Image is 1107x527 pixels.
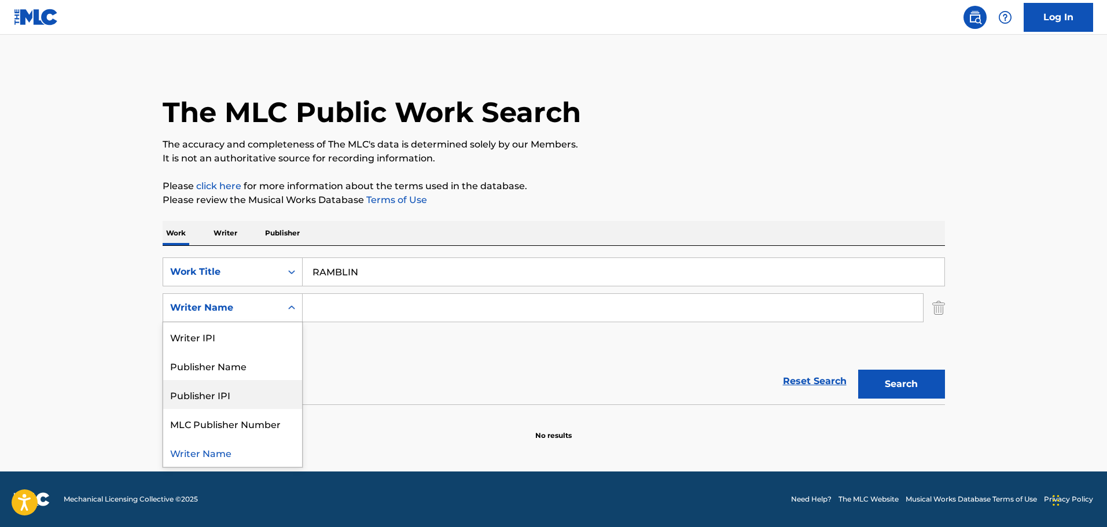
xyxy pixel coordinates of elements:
[163,351,302,380] div: Publisher Name
[998,10,1012,24] img: help
[14,492,50,506] img: logo
[963,6,987,29] a: Public Search
[163,221,189,245] p: Work
[170,265,274,279] div: Work Title
[777,368,852,394] a: Reset Search
[170,301,274,315] div: Writer Name
[994,6,1017,29] div: Help
[163,95,581,130] h1: The MLC Public Work Search
[535,417,572,441] p: No results
[163,409,302,438] div: MLC Publisher Number
[1044,494,1093,504] a: Privacy Policy
[163,179,945,193] p: Please for more information about the terms used in the database.
[1024,3,1093,32] a: Log In
[163,257,945,404] form: Search Form
[163,322,302,351] div: Writer IPI
[163,438,302,467] div: Writer Name
[64,494,198,504] span: Mechanical Licensing Collective © 2025
[262,221,303,245] p: Publisher
[932,293,945,322] img: Delete Criterion
[163,138,945,152] p: The accuracy and completeness of The MLC's data is determined solely by our Members.
[791,494,832,504] a: Need Help?
[163,152,945,165] p: It is not an authoritative source for recording information.
[196,180,241,191] a: click here
[364,194,427,205] a: Terms of Use
[968,10,982,24] img: search
[163,380,302,409] div: Publisher IPI
[858,370,945,399] button: Search
[1049,471,1107,527] iframe: Chat Widget
[906,494,1037,504] a: Musical Works Database Terms of Use
[1053,483,1060,518] div: Drag
[838,494,899,504] a: The MLC Website
[14,9,58,25] img: MLC Logo
[210,221,241,245] p: Writer
[163,193,945,207] p: Please review the Musical Works Database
